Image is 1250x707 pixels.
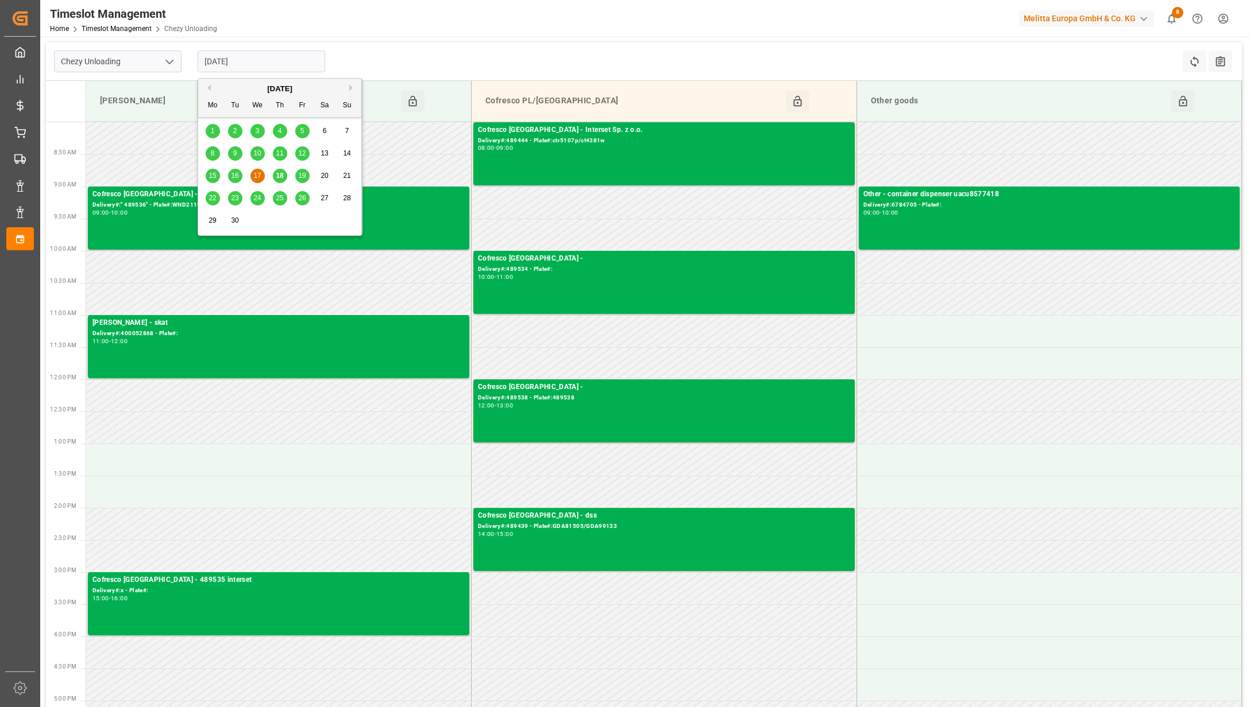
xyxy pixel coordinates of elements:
div: Melitta Europa GmbH & Co. KG [1019,10,1154,27]
div: Choose Wednesday, September 10th, 2025 [250,146,265,161]
div: 16:00 [111,596,128,601]
span: 11 [276,149,283,157]
div: We [250,99,265,113]
div: Choose Saturday, September 20th, 2025 [318,169,332,183]
span: 3:30 PM [54,599,76,605]
span: 10:00 AM [50,246,76,252]
div: 10:00 [478,274,495,279]
div: Choose Saturday, September 27th, 2025 [318,191,332,205]
span: 3:00 PM [54,567,76,573]
span: 1:00 PM [54,438,76,445]
div: Choose Tuesday, September 2nd, 2025 [228,124,242,138]
span: 30 [231,216,238,224]
span: 1 [211,127,215,135]
div: Delivery#:" 489536" - Plate#:WND2119E/WGM4447R [92,200,465,210]
div: Choose Friday, September 12th, 2025 [295,146,310,161]
div: 12:00 [111,339,128,344]
span: 12:00 PM [50,374,76,380]
span: 12:30 PM [50,406,76,413]
div: Choose Saturday, September 6th, 2025 [318,124,332,138]
span: 9 [233,149,237,157]
div: Cofresco [GEOGRAPHIC_DATA] - [478,382,850,393]
div: Choose Monday, September 22nd, 2025 [206,191,220,205]
span: 21 [343,172,350,180]
div: Tu [228,99,242,113]
div: Delivery#:489444 - Plate#:ctr5107p/ct4381w [478,136,850,146]
span: 15 [209,172,216,180]
div: [DATE] [198,83,361,95]
span: 29 [209,216,216,224]
div: Choose Sunday, September 28th, 2025 [340,191,354,205]
div: Choose Friday, September 19th, 2025 [295,169,310,183]
div: Timeslot Management [50,5,217,22]
button: open menu [160,53,178,71]
div: Choose Sunday, September 14th, 2025 [340,146,354,161]
span: 14 [343,149,350,157]
span: 7 [345,127,349,135]
span: 5:00 PM [54,696,76,702]
div: 09:00 [863,210,880,215]
div: Choose Monday, September 1st, 2025 [206,124,220,138]
div: - [495,403,496,408]
span: 6 [323,127,327,135]
span: 27 [321,194,328,202]
div: Delivery#:489538 - Plate#:489538 [478,393,850,403]
div: Su [340,99,354,113]
span: 3 [256,127,260,135]
div: 10:00 [111,210,128,215]
span: 2 [233,127,237,135]
span: 8:30 AM [54,149,76,156]
span: 13 [321,149,328,157]
div: Delivery#:400052868 - Plate#: [92,329,465,339]
div: - [109,596,111,601]
div: Choose Wednesday, September 17th, 2025 [250,169,265,183]
div: month 2025-09 [202,120,358,232]
div: 08:00 [478,145,495,150]
span: 25 [276,194,283,202]
div: Choose Tuesday, September 16th, 2025 [228,169,242,183]
span: 20 [321,172,328,180]
div: [PERSON_NAME] [95,90,401,112]
button: Help Center [1185,6,1210,32]
div: - [109,339,111,344]
span: 11:00 AM [50,310,76,316]
div: Choose Sunday, September 21st, 2025 [340,169,354,183]
div: Choose Sunday, September 7th, 2025 [340,124,354,138]
span: 22 [209,194,216,202]
div: 10:00 [882,210,898,215]
div: 09:00 [496,145,513,150]
span: 4:30 PM [54,663,76,670]
div: Cofresco [GEOGRAPHIC_DATA] - [478,253,850,265]
div: Choose Monday, September 15th, 2025 [206,169,220,183]
div: - [495,145,496,150]
div: [PERSON_NAME] - skat [92,317,465,329]
div: Choose Thursday, September 18th, 2025 [273,169,287,183]
div: 14:00 [478,531,495,537]
div: 13:00 [496,403,513,408]
input: Type to search/select [54,50,182,72]
span: 19 [298,172,306,180]
span: 10 [253,149,261,157]
div: 12:00 [478,403,495,408]
span: 12 [298,149,306,157]
div: - [495,531,496,537]
div: Th [273,99,287,113]
span: 17 [253,172,261,180]
a: Timeslot Management [82,25,152,33]
a: Home [50,25,69,33]
div: Cofresco PL/[GEOGRAPHIC_DATA] [481,90,786,112]
div: - [109,210,111,215]
span: 9:30 AM [54,213,76,220]
div: Delivery#:489439 - Plate#:GDA81505/GDA99133 [478,522,850,531]
div: Cofresco [GEOGRAPHIC_DATA] - dss [478,510,850,522]
span: 18 [276,172,283,180]
button: Next Month [349,84,356,91]
span: 2:30 PM [54,535,76,541]
div: Choose Monday, September 8th, 2025 [206,146,220,161]
span: 4:00 PM [54,631,76,638]
div: 15:00 [496,531,513,537]
span: 24 [253,194,261,202]
span: 8 [211,149,215,157]
span: 4 [278,127,282,135]
div: Cofresco [GEOGRAPHIC_DATA] - dss [92,189,465,200]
